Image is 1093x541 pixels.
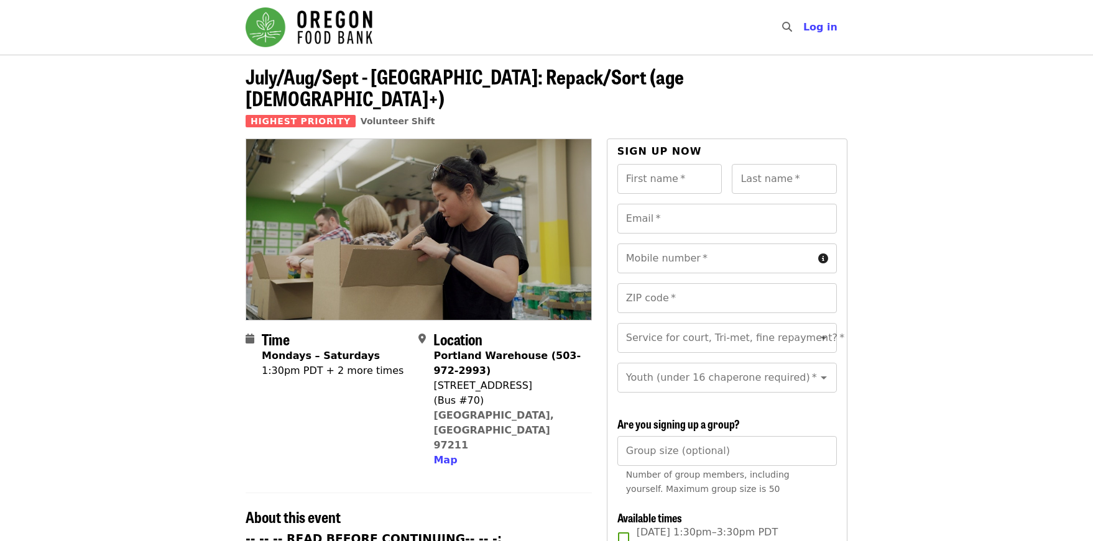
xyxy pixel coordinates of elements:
[782,21,792,33] i: search icon
[617,204,837,234] input: Email
[262,328,290,350] span: Time
[617,243,813,273] input: Mobile number
[246,7,372,47] img: Oregon Food Bank - Home
[433,453,457,468] button: Map
[433,393,581,408] div: (Bus #70)
[246,139,591,319] img: July/Aug/Sept - Portland: Repack/Sort (age 8+) organized by Oregon Food Bank
[361,116,435,126] a: Volunteer Shift
[433,378,581,393] div: [STREET_ADDRESS]
[433,328,482,350] span: Location
[793,15,847,40] button: Log in
[433,409,554,451] a: [GEOGRAPHIC_DATA], [GEOGRAPHIC_DATA] 97211
[617,145,702,157] span: Sign up now
[617,283,837,313] input: ZIP code
[815,369,832,386] button: Open
[246,333,254,345] i: calendar icon
[617,416,740,432] span: Are you signing up a group?
[800,12,809,42] input: Search
[626,470,790,494] span: Number of group members, including yourself. Maximum group size is 50
[246,115,356,127] span: Highest Priority
[246,61,684,112] span: July/Aug/Sept - [GEOGRAPHIC_DATA]: Repack/Sort (age [DEMOGRAPHIC_DATA]+)
[246,506,341,527] span: About this event
[617,509,682,525] span: Available times
[617,164,722,194] input: First name
[617,436,837,466] input: [object Object]
[433,350,581,376] strong: Portland Warehouse (503-972-2993)
[815,329,832,347] button: Open
[803,21,837,33] span: Log in
[262,363,404,378] div: 1:30pm PDT + 2 more times
[818,253,828,265] i: circle-info icon
[262,350,380,361] strong: Mondays – Saturdays
[732,164,837,194] input: Last name
[433,454,457,466] span: Map
[418,333,426,345] i: map-marker-alt icon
